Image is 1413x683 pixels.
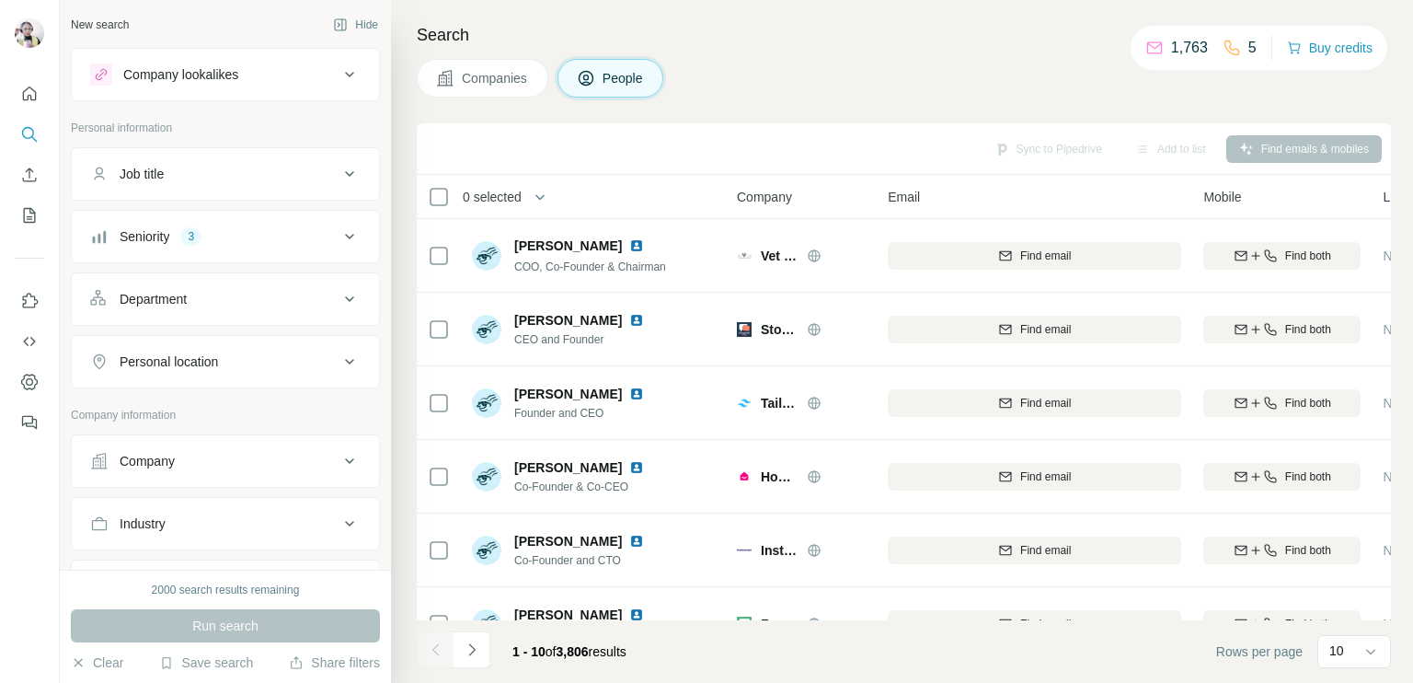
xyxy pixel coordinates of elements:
[120,165,164,183] div: Job title
[888,242,1181,270] button: Find email
[761,468,798,486] span: Homely
[1020,395,1071,411] span: Find email
[71,654,123,672] button: Clear
[1203,463,1361,491] button: Find both
[737,617,752,631] img: Logo of FoxPush
[1171,37,1208,59] p: 1,763
[1203,610,1361,638] button: Find both
[737,549,752,552] img: Logo of Instamojo
[761,615,798,633] span: FoxPush
[120,353,218,371] div: Personal location
[152,582,300,598] div: 2000 search results remaining
[737,188,792,206] span: Company
[1248,37,1257,59] p: 5
[15,199,44,232] button: My lists
[1329,642,1344,660] p: 10
[120,227,169,246] div: Seniority
[1285,616,1331,632] span: Find both
[1020,469,1071,485] span: Find email
[71,407,380,423] p: Company information
[888,188,920,206] span: Email
[1203,537,1361,564] button: Find both
[15,284,44,318] button: Use Surfe on LinkedIn
[514,331,651,348] span: CEO and Founder
[514,458,622,477] span: [PERSON_NAME]
[737,396,752,411] img: Logo of Tailwind Labs
[514,532,622,550] span: [PERSON_NAME]
[462,69,529,87] span: Companies
[159,654,253,672] button: Save search
[1285,321,1331,338] span: Find both
[629,387,644,401] img: LinkedIn logo
[888,316,1181,343] button: Find email
[546,644,557,659] span: of
[514,237,622,255] span: [PERSON_NAME]
[1203,242,1361,270] button: Find both
[761,394,798,412] span: Tailwind Labs
[1287,35,1373,61] button: Buy credits
[289,654,380,672] button: Share filters
[180,228,201,245] div: 3
[72,340,379,384] button: Personal location
[1285,542,1331,559] span: Find both
[888,537,1181,564] button: Find email
[737,469,752,484] img: Logo of Homely
[15,18,44,48] img: Avatar
[629,313,644,328] img: LinkedIn logo
[1020,321,1071,338] span: Find email
[888,389,1181,417] button: Find email
[72,277,379,321] button: Department
[761,320,798,339] span: Storyboard That
[472,315,501,344] img: Avatar
[15,77,44,110] button: Quick start
[514,311,622,330] span: [PERSON_NAME]
[512,644,626,659] span: results
[72,152,379,196] button: Job title
[629,608,644,622] img: LinkedIn logo
[1020,616,1071,632] span: Find email
[72,52,379,97] button: Company lookalikes
[629,534,644,549] img: LinkedIn logo
[629,460,644,475] img: LinkedIn logo
[514,385,622,403] span: [PERSON_NAME]
[123,65,238,84] div: Company lookalikes
[472,241,501,271] img: Avatar
[120,515,166,533] div: Industry
[514,260,666,273] span: COO, Co-Founder & Chairman
[72,502,379,546] button: Industry
[761,247,798,265] span: Vet Tix
[472,388,501,418] img: Avatar
[15,158,44,191] button: Enrich CSV
[15,325,44,358] button: Use Surfe API
[72,214,379,259] button: Seniority3
[417,22,1391,48] h4: Search
[737,252,752,259] img: Logo of Vet Tix
[1020,248,1071,264] span: Find email
[514,552,651,569] span: Co-Founder and CTO
[737,322,752,337] img: Logo of Storyboard That
[1216,642,1303,661] span: Rows per page
[120,290,187,308] div: Department
[71,17,129,33] div: New search
[454,631,490,668] button: Navigate to next page
[603,69,645,87] span: People
[1203,188,1241,206] span: Mobile
[888,463,1181,491] button: Find email
[514,405,651,422] span: Founder and CEO
[15,118,44,151] button: Search
[15,406,44,439] button: Feedback
[71,120,380,136] p: Personal information
[1383,188,1409,206] span: Lists
[72,564,379,608] button: HQ location
[1285,395,1331,411] span: Find both
[761,541,798,560] span: Instamojo
[120,452,175,470] div: Company
[629,238,644,253] img: LinkedIn logo
[1285,469,1331,485] span: Find both
[557,644,589,659] span: 3,806
[472,536,501,565] img: Avatar
[1203,389,1361,417] button: Find both
[1203,316,1361,343] button: Find both
[512,644,546,659] span: 1 - 10
[514,479,651,495] span: Co-Founder & Co-CEO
